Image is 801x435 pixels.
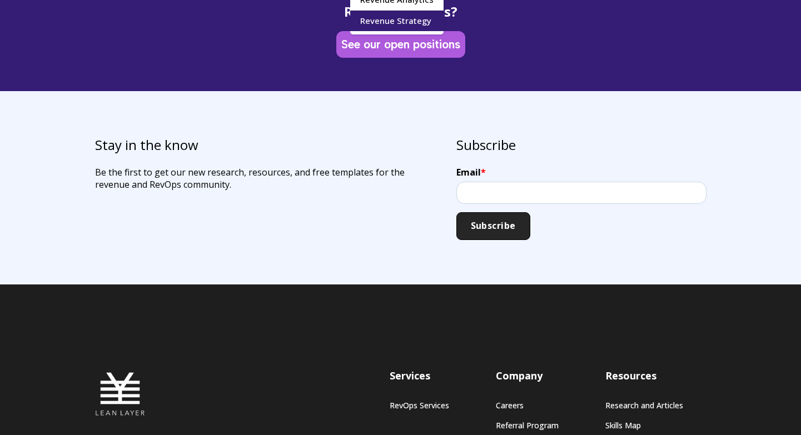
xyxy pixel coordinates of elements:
[390,369,449,383] h3: Services
[605,421,683,430] a: Skills Map
[350,11,444,31] a: Revenue Strategy
[339,33,463,55] a: See our open positions
[496,421,559,430] a: Referral Program
[95,166,439,191] p: Be the first to get our new research, resources, and free templates for the revenue and RevOps co...
[106,4,695,19] h2: Ready to join us?
[496,401,559,410] a: Careers
[456,212,530,240] input: Subscribe
[456,166,481,178] span: Email
[390,401,449,410] a: RevOps Services
[95,369,145,419] img: Lean Layer
[605,369,683,383] h3: Resources
[605,401,683,410] a: Research and Articles
[95,136,439,154] h3: Stay in the know
[496,369,559,383] h3: Company
[456,136,707,154] h3: Subscribe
